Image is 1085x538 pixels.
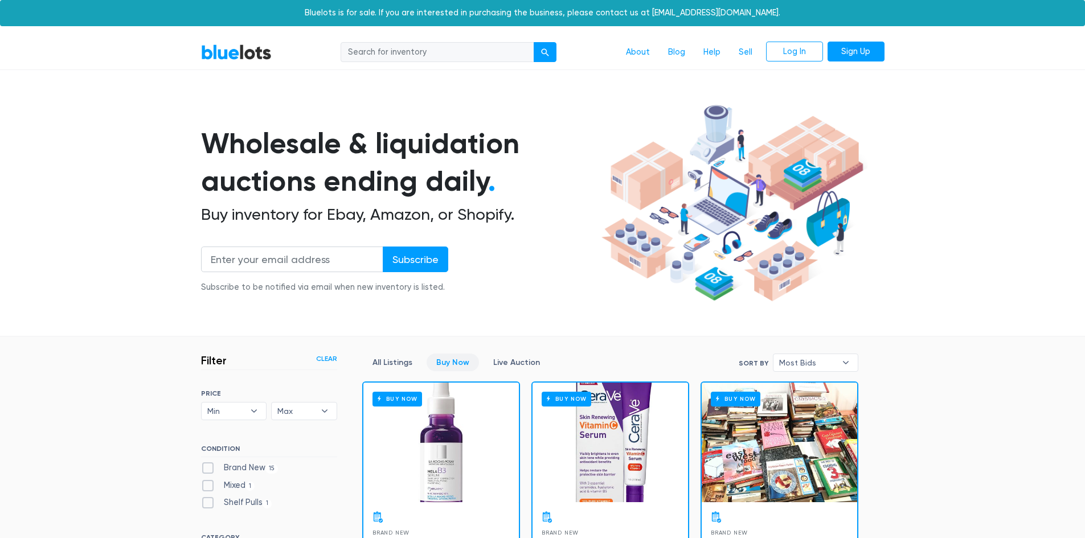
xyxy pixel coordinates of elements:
a: BlueLots [201,44,272,60]
label: Sort By [739,358,768,368]
h2: Buy inventory for Ebay, Amazon, or Shopify. [201,205,597,224]
span: Brand New [542,529,579,536]
span: 1 [245,482,255,491]
a: Buy Now [427,354,479,371]
span: 1 [263,499,272,508]
a: Help [694,42,730,63]
input: Enter your email address [201,247,383,272]
h6: Buy Now [372,392,422,406]
span: . [488,164,496,198]
span: Max [277,403,315,420]
h6: Buy Now [542,392,591,406]
label: Mixed [201,479,255,492]
a: Clear [316,354,337,364]
input: Search for inventory [341,42,534,63]
span: Min [207,403,245,420]
b: ▾ [313,403,337,420]
a: Live Auction [484,354,550,371]
a: Sign Up [828,42,885,62]
h1: Wholesale & liquidation auctions ending daily [201,125,597,200]
span: Brand New [372,529,410,536]
span: Most Bids [779,354,836,371]
h6: PRICE [201,389,337,397]
a: About [617,42,659,63]
a: Buy Now [533,383,688,502]
a: Blog [659,42,694,63]
a: Buy Now [702,383,857,502]
a: Log In [766,42,823,62]
img: hero-ee84e7d0318cb26816c560f6b4441b76977f77a177738b4e94f68c95b2b83dbb.png [597,100,867,307]
h6: CONDITION [201,445,337,457]
a: Buy Now [363,383,519,502]
b: ▾ [834,354,858,371]
span: Brand New [711,529,748,536]
label: Shelf Pulls [201,496,272,509]
a: Sell [730,42,761,63]
span: 15 [265,464,279,473]
h6: Buy Now [711,392,760,406]
a: All Listings [363,354,422,371]
label: Brand New [201,462,279,474]
h3: Filter [201,354,227,367]
div: Subscribe to be notified via email when new inventory is listed. [201,281,448,294]
b: ▾ [242,403,266,420]
input: Subscribe [383,247,448,272]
